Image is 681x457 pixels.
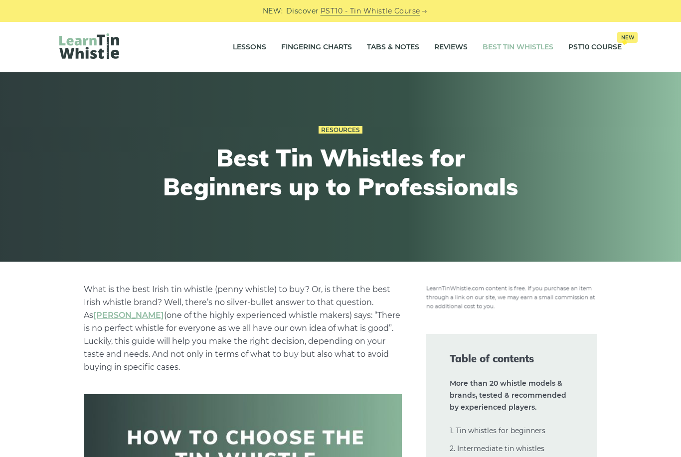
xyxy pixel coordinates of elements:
[450,352,573,366] span: Table of contents
[568,35,622,60] a: PST10 CourseNew
[319,126,362,134] a: Resources
[617,32,638,43] span: New
[367,35,419,60] a: Tabs & Notes
[450,444,544,453] a: 2. Intermediate tin whistles
[450,426,545,435] a: 1. Tin whistles for beginners
[84,283,402,374] p: What is the best Irish tin whistle (penny whistle) to buy? Or, is there the best Irish whistle br...
[93,310,164,320] a: undefined (opens in a new tab)
[450,379,566,412] strong: More than 20 whistle models & brands, tested & recommended by experienced players.
[233,35,266,60] a: Lessons
[483,35,553,60] a: Best Tin Whistles
[157,144,524,201] h1: Best Tin Whistles for Beginners up to Professionals
[59,33,119,59] img: LearnTinWhistle.com
[434,35,468,60] a: Reviews
[426,283,597,310] img: disclosure
[281,35,352,60] a: Fingering Charts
